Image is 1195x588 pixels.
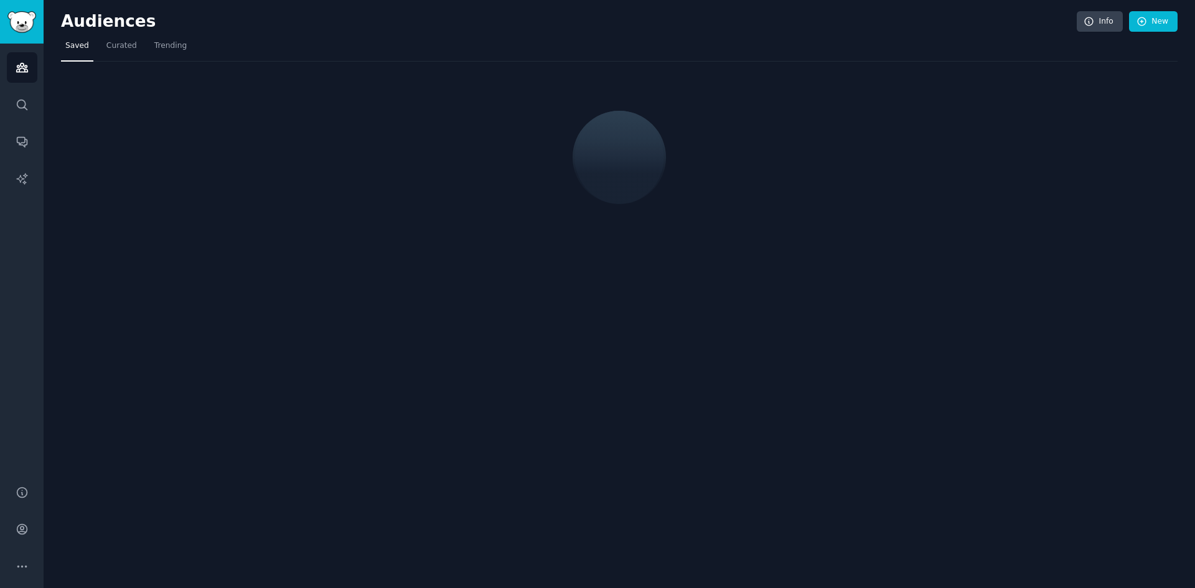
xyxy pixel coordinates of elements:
[65,40,89,52] span: Saved
[102,36,141,62] a: Curated
[61,12,1077,32] h2: Audiences
[61,36,93,62] a: Saved
[154,40,187,52] span: Trending
[106,40,137,52] span: Curated
[7,11,36,33] img: GummySearch logo
[1129,11,1178,32] a: New
[150,36,191,62] a: Trending
[1077,11,1123,32] a: Info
